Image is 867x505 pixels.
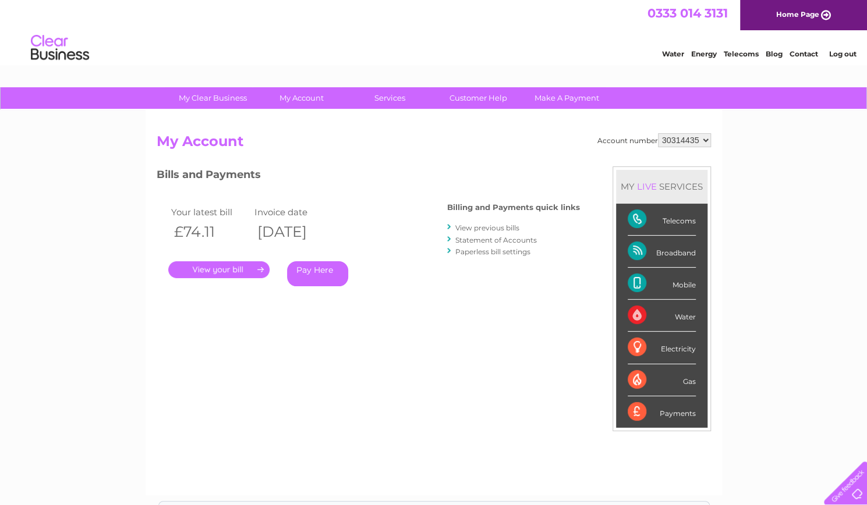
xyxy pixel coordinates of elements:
div: Broadband [628,236,696,268]
a: 0333 014 3131 [647,6,728,20]
div: Payments [628,396,696,428]
div: Mobile [628,268,696,300]
a: Water [662,49,684,58]
div: Electricity [628,332,696,364]
div: Gas [628,364,696,396]
td: Invoice date [252,204,335,220]
a: Statement of Accounts [455,236,537,244]
th: [DATE] [252,220,335,244]
a: Log out [829,49,856,58]
a: Contact [790,49,818,58]
a: Services [342,87,438,109]
a: Paperless bill settings [455,247,530,256]
h3: Bills and Payments [157,166,580,187]
div: Telecoms [628,204,696,236]
div: MY SERVICES [616,170,707,203]
a: My Account [253,87,349,109]
h4: Billing and Payments quick links [447,203,580,212]
a: Make A Payment [519,87,615,109]
div: Clear Business is a trading name of Verastar Limited (registered in [GEOGRAPHIC_DATA] No. 3667643... [159,6,709,56]
h2: My Account [157,133,711,155]
a: Pay Here [287,261,348,286]
a: . [168,261,270,278]
a: My Clear Business [165,87,261,109]
div: Account number [597,133,711,147]
a: View previous bills [455,223,519,232]
a: Blog [766,49,783,58]
a: Customer Help [430,87,526,109]
th: £74.11 [168,220,252,244]
div: LIVE [635,181,659,192]
td: Your latest bill [168,204,252,220]
div: Water [628,300,696,332]
a: Telecoms [724,49,759,58]
a: Energy [691,49,717,58]
img: logo.png [30,30,90,66]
